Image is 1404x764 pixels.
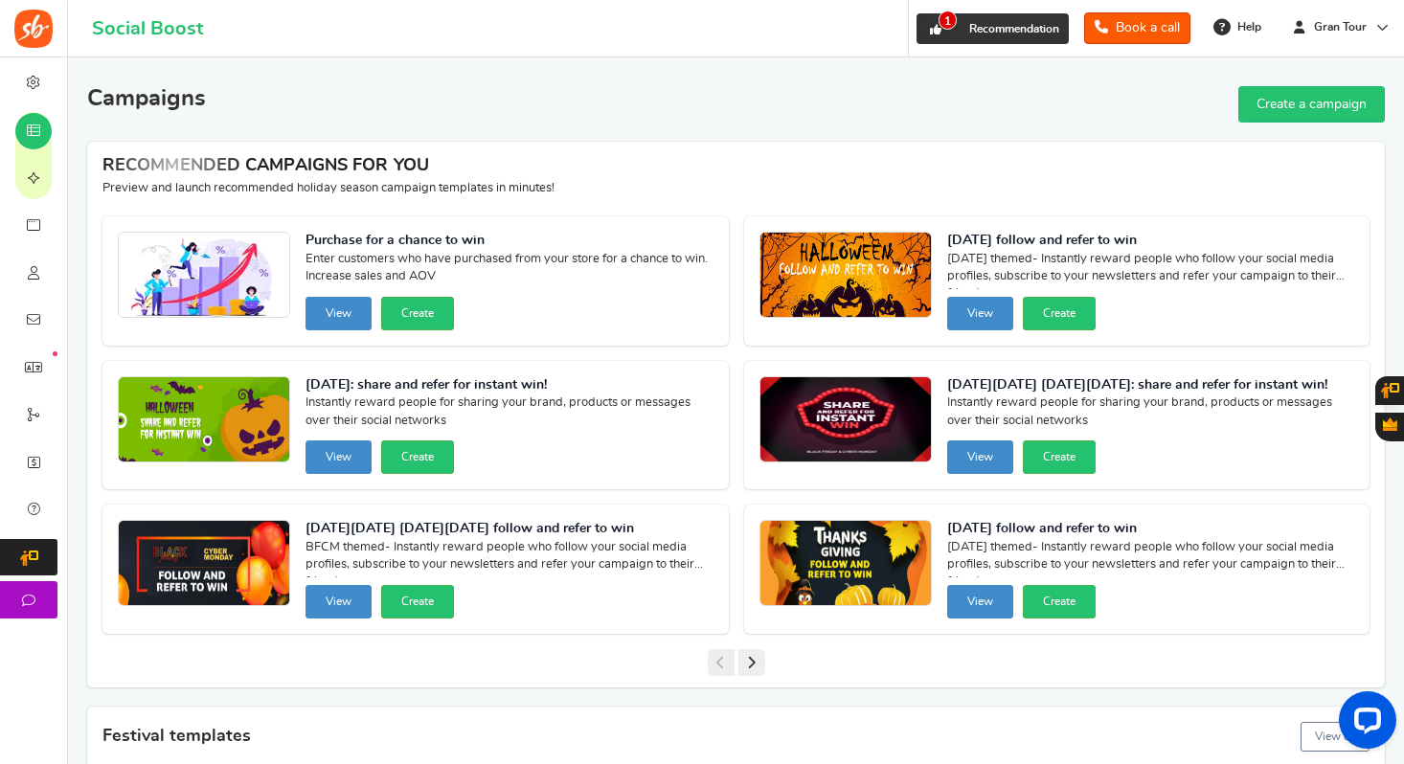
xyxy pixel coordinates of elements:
[947,232,1355,251] strong: [DATE] follow and refer to win
[947,394,1355,433] span: Instantly reward people for sharing your brand, products or messages over their social networks
[947,539,1355,577] span: [DATE] themed- Instantly reward people who follow your social media profiles, subscribe to your n...
[1383,417,1397,431] span: Gratisfaction
[939,11,957,30] span: 1
[1023,585,1096,618] button: Create
[760,521,931,607] img: Recommended Campaigns
[306,539,713,577] span: BFCM themed- Instantly reward people who follow your social media profiles, subscribe to your new...
[102,157,1370,176] h4: RECOMMENDED CAMPAIGNS FOR YOU
[947,520,1355,539] strong: [DATE] follow and refer to win
[306,394,713,433] span: Instantly reward people for sharing your brand, products or messages over their social networks
[760,233,931,319] img: Recommended Campaigns
[14,10,53,48] img: Social Boost
[1324,684,1404,764] iframe: LiveChat chat widget
[1375,413,1404,441] button: Gratisfaction
[306,376,713,395] strong: [DATE]: share and refer for instant win!
[947,251,1355,289] span: [DATE] themed- Instantly reward people who follow your social media profiles, subscribe to your n...
[53,351,57,356] em: New
[947,376,1355,395] strong: [DATE][DATE] [DATE][DATE]: share and refer for instant win!
[306,440,372,474] button: View
[1233,19,1261,35] span: Help
[102,180,1370,197] p: Preview and launch recommended holiday season campaign templates in minutes!
[1023,297,1096,330] button: Create
[102,718,1370,755] h4: Festival templates
[760,377,931,463] img: Recommended Campaigns
[87,86,206,111] h2: Campaigns
[306,251,713,289] span: Enter customers who have purchased from your store for a chance to win. Increase sales and AOV
[381,297,454,330] button: Create
[947,297,1013,330] button: View
[119,233,289,319] img: Recommended Campaigns
[1301,722,1370,752] button: View all
[119,377,289,463] img: Recommended Campaigns
[306,232,713,251] strong: Purchase for a chance to win
[119,521,289,607] img: Recommended Campaigns
[306,585,372,618] button: View
[92,18,203,39] h1: Social Boost
[947,440,1013,474] button: View
[917,13,1069,44] a: 1 Recommendation
[1306,19,1374,35] span: Gran Tour
[947,585,1013,618] button: View
[1084,12,1190,44] a: Book a call
[1238,86,1385,123] a: Create a campaign
[306,297,372,330] button: View
[306,520,713,539] strong: [DATE][DATE] [DATE][DATE] follow and refer to win
[969,23,1059,34] span: Recommendation
[1206,11,1271,42] a: Help
[381,585,454,618] button: Create
[381,440,454,474] button: Create
[1023,440,1096,474] button: Create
